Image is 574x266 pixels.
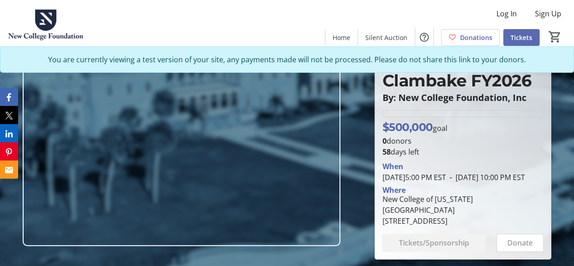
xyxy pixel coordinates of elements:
span: 58 [382,147,390,157]
a: Silent Auction [358,29,415,46]
p: donors [382,136,544,146]
span: Silent Auction [365,33,407,42]
button: Help [415,28,433,46]
div: [STREET_ADDRESS] [382,216,544,226]
span: $500,000 [382,120,432,134]
span: Home [333,33,350,42]
span: Donations [460,33,492,42]
img: Campaign CTA Media Photo [23,67,340,246]
span: [DATE] 5:00 PM EST [382,172,446,182]
p: By: New College Foundation, Inc [382,93,544,103]
button: Sign Up [528,6,569,21]
p: goal [382,119,447,136]
button: Log In [489,6,524,21]
span: [DATE] 10:00 PM EST [446,172,525,182]
span: Tickets [510,33,532,42]
div: 0% of fundraising goal reached [382,110,544,117]
b: 0 [382,136,386,146]
a: Home [325,29,358,46]
div: When [382,161,403,172]
div: New College of [US_STATE][GEOGRAPHIC_DATA] [382,194,544,216]
p: days left [382,146,544,157]
div: Where [382,186,405,194]
span: - [446,172,455,182]
a: Donations [441,29,500,46]
span: Log In [496,8,517,19]
span: Sign Up [535,8,561,19]
span: Clambake FY2026 [382,70,531,90]
button: Cart [547,29,563,45]
img: New College Foundation's Logo [5,4,86,49]
a: Tickets [503,29,540,46]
